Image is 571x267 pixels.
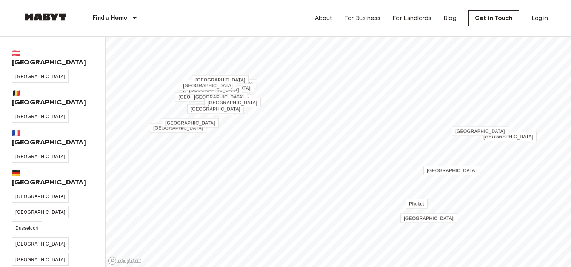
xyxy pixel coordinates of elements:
span: [GEOGRAPHIC_DATA] [194,95,244,100]
div: Map marker [211,107,235,115]
div: Map marker [423,167,480,175]
span: 🇧🇪 [GEOGRAPHIC_DATA] [12,89,93,107]
a: Dusseldorf [12,221,42,234]
span: [GEOGRAPHIC_DATA] [195,78,245,83]
div: Map marker [180,82,236,90]
div: Map marker [192,77,249,84]
a: [GEOGRAPHIC_DATA] [12,110,69,123]
a: [GEOGRAPHIC_DATA] [12,70,69,83]
span: Phuket [409,201,424,207]
a: For Landlords [392,14,431,23]
div: Map marker [191,94,247,101]
span: [GEOGRAPHIC_DATA] [15,241,65,247]
span: [GEOGRAPHIC_DATA] [427,168,477,173]
span: [GEOGRAPHIC_DATA] [15,114,65,119]
span: [GEOGRAPHIC_DATA] [455,129,505,134]
span: 🇩🇪 [GEOGRAPHIC_DATA] [12,169,93,187]
a: Log in [531,14,548,23]
a: [GEOGRAPHIC_DATA] [12,237,69,250]
a: [GEOGRAPHIC_DATA] [12,190,69,203]
span: [GEOGRAPHIC_DATA] [483,134,533,140]
a: [GEOGRAPHIC_DATA] [400,214,457,223]
a: For Business [344,14,380,23]
div: Map marker [175,94,232,101]
a: [GEOGRAPHIC_DATA] [162,118,219,128]
span: [GEOGRAPHIC_DATA] [15,210,65,215]
div: Map marker [187,106,244,114]
div: Map marker [186,86,242,94]
a: About [315,14,332,23]
span: [GEOGRAPHIC_DATA] [15,194,65,199]
span: [GEOGRAPHIC_DATA] [203,82,253,87]
a: Blog [443,14,456,23]
div: Map marker [480,133,537,141]
div: Map marker [452,128,508,136]
p: Find a Home [92,14,128,23]
a: [GEOGRAPHIC_DATA] [423,166,480,175]
div: Map marker [196,96,252,104]
span: [GEOGRAPHIC_DATA] [189,87,239,93]
div: Map marker [204,99,261,107]
span: 🇫🇷 [GEOGRAPHIC_DATA] [12,129,93,147]
span: [GEOGRAPHIC_DATA] [165,121,215,126]
a: [GEOGRAPHIC_DATA] [181,80,237,89]
a: [GEOGRAPHIC_DATA] [12,206,69,218]
span: [GEOGRAPHIC_DATA] [404,216,454,221]
span: [GEOGRAPHIC_DATA] [179,95,228,100]
span: [GEOGRAPHIC_DATA] [183,83,233,89]
a: [GEOGRAPHIC_DATA] [150,123,206,133]
a: [GEOGRAPHIC_DATA] [191,92,247,102]
a: [GEOGRAPHIC_DATA] [175,92,232,102]
a: [GEOGRAPHIC_DATA] [480,132,537,141]
a: Phuket [406,199,428,209]
span: [GEOGRAPHIC_DATA] [15,257,65,262]
span: [GEOGRAPHIC_DATA] [191,107,240,112]
a: [GEOGRAPHIC_DATA] [204,98,261,107]
a: [GEOGRAPHIC_DATA] [180,81,236,91]
span: Dusseldorf [15,226,38,231]
div: Map marker [400,215,457,223]
div: Map marker [406,200,428,208]
span: [GEOGRAPHIC_DATA] [201,86,251,91]
a: [GEOGRAPHIC_DATA] [187,104,244,114]
a: [GEOGRAPHIC_DATA] [12,150,69,163]
span: [GEOGRAPHIC_DATA] [15,74,65,79]
img: Habyt [23,13,68,21]
span: [GEOGRAPHIC_DATA] [199,97,249,102]
a: [GEOGRAPHIC_DATA] [452,127,508,136]
div: Map marker [150,124,206,132]
span: [GEOGRAPHIC_DATA] [153,126,203,131]
div: Map marker [162,120,219,127]
span: [GEOGRAPHIC_DATA] [15,154,65,159]
a: [GEOGRAPHIC_DATA] [12,253,69,266]
span: [GEOGRAPHIC_DATA] [208,100,257,106]
div: Map marker [180,83,237,91]
a: [GEOGRAPHIC_DATA] [192,75,249,85]
a: Get in Touch [468,10,519,26]
span: 🇦🇹 [GEOGRAPHIC_DATA] [12,49,93,67]
a: Mapbox logo [108,256,141,265]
